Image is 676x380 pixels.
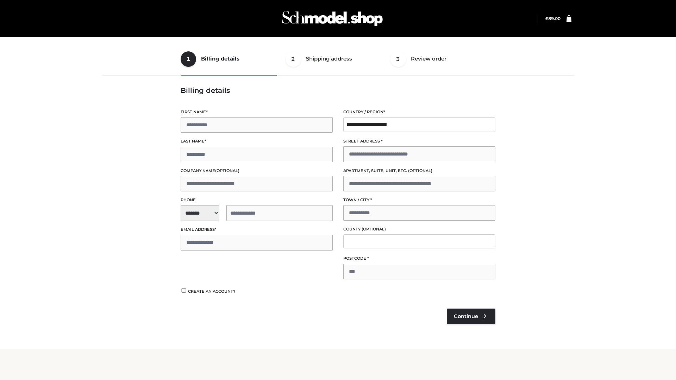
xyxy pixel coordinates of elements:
[188,289,236,294] span: Create an account?
[447,309,495,324] a: Continue
[181,226,333,233] label: Email address
[545,16,548,21] span: £
[181,197,333,203] label: Phone
[343,255,495,262] label: Postcode
[215,168,239,173] span: (optional)
[181,167,333,174] label: Company name
[454,313,478,319] span: Continue
[343,197,495,203] label: Town / City
[545,16,561,21] bdi: 89.00
[343,167,495,174] label: Apartment, suite, unit, etc.
[181,138,333,145] label: Last name
[181,86,495,95] h3: Billing details
[408,168,432,173] span: (optional)
[343,109,495,115] label: Country / Region
[362,227,386,232] span: (optional)
[280,5,385,32] img: Schmodel Admin 964
[545,16,561,21] a: £89.00
[343,226,495,233] label: County
[181,109,333,115] label: First name
[343,138,495,145] label: Street address
[181,288,187,293] input: Create an account?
